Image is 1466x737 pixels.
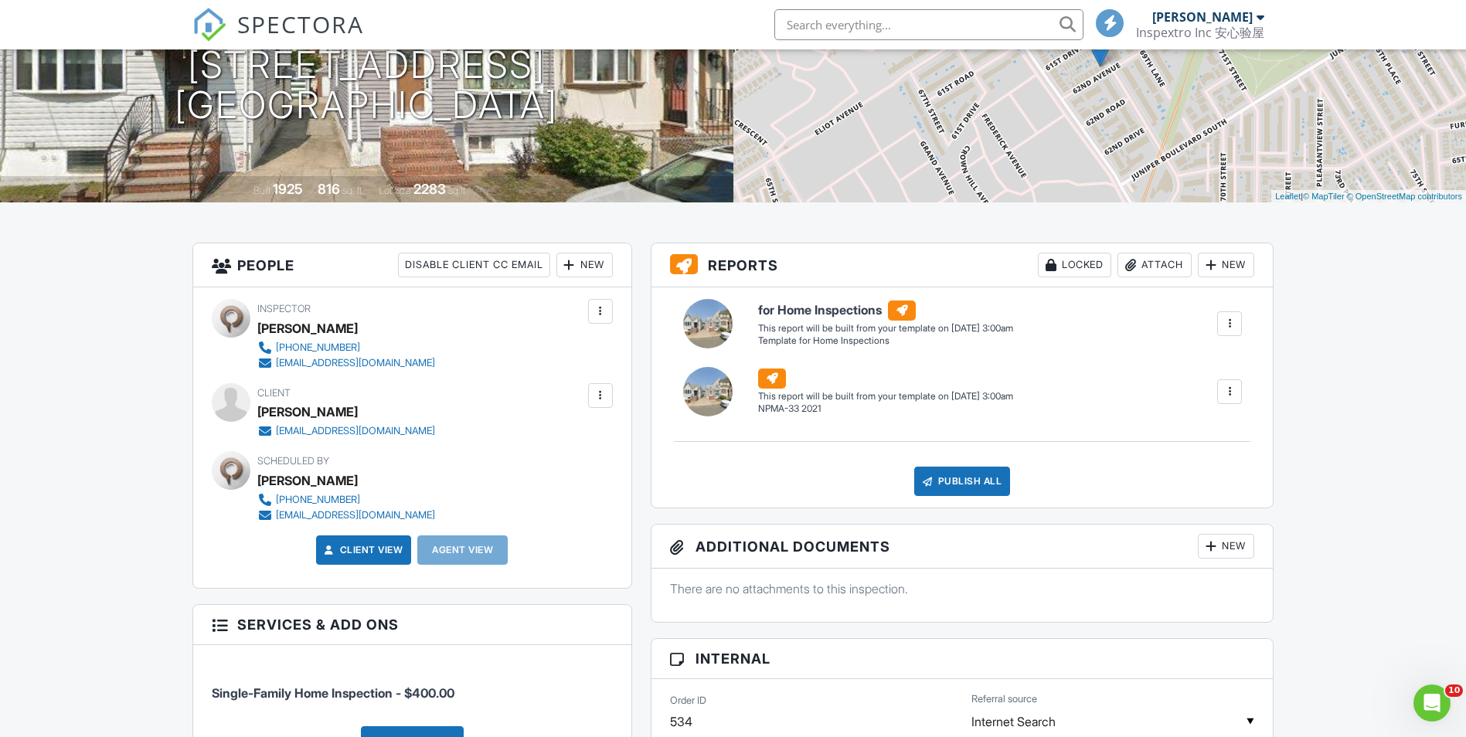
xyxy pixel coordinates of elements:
[1198,253,1254,277] div: New
[758,301,1013,321] h6: for Home Inspections
[1198,534,1254,559] div: New
[1117,253,1192,277] div: Attach
[193,243,631,287] h3: People
[651,525,1274,569] h3: Additional Documents
[774,9,1083,40] input: Search everything...
[1303,192,1345,201] a: © MapTiler
[670,580,1255,597] p: There are no attachments to this inspection.
[212,685,454,701] span: Single-Family Home Inspection - $400.00
[257,492,435,508] a: [PHONE_NUMBER]
[758,322,1013,335] div: This report will be built from your template on [DATE] 3:00am
[556,253,613,277] div: New
[1271,190,1466,203] div: |
[1413,684,1451,722] iframe: Intercom live chat
[321,542,403,558] a: Client View
[1445,684,1463,697] span: 10
[257,303,311,314] span: Inspector
[257,317,358,340] div: [PERSON_NAME]
[257,387,291,399] span: Client
[192,21,364,53] a: SPECTORA
[914,467,1011,496] div: Publish All
[276,425,435,437] div: [EMAIL_ADDRESS][DOMAIN_NAME]
[257,455,329,467] span: Scheduled By
[276,494,360,506] div: [PHONE_NUMBER]
[273,181,303,197] div: 1925
[253,185,270,196] span: Built
[237,8,364,40] span: SPECTORA
[670,694,706,708] label: Order ID
[379,185,411,196] span: Lot Size
[758,390,1013,402] div: This report will be built from your template on [DATE] 3:00am
[1136,25,1264,40] div: Inspextro Inc 安心验屋
[318,181,340,197] div: 816
[276,357,435,369] div: [EMAIL_ADDRESS][DOMAIN_NAME]
[1152,9,1253,25] div: [PERSON_NAME]
[651,639,1274,679] h3: Internal
[1275,192,1301,201] a: Leaflet
[257,355,435,371] a: [EMAIL_ADDRESS][DOMAIN_NAME]
[971,692,1037,706] label: Referral source
[1347,192,1462,201] a: © OpenStreetMap contributors
[257,400,358,423] div: [PERSON_NAME]
[175,45,558,127] h1: [STREET_ADDRESS] [GEOGRAPHIC_DATA]
[192,8,226,42] img: The Best Home Inspection Software - Spectora
[1038,253,1111,277] div: Locked
[257,423,435,439] a: [EMAIL_ADDRESS][DOMAIN_NAME]
[651,243,1274,287] h3: Reports
[257,469,358,492] div: [PERSON_NAME]
[448,185,468,196] span: sq.ft.
[212,657,613,714] li: Service: Single-Family Home Inspection
[398,253,550,277] div: Disable Client CC Email
[257,340,435,355] a: [PHONE_NUMBER]
[257,508,435,523] a: [EMAIL_ADDRESS][DOMAIN_NAME]
[342,185,364,196] span: sq. ft.
[276,509,435,521] div: [EMAIL_ADDRESS][DOMAIN_NAME]
[758,402,1013,416] div: NPMA-33 2021
[758,335,1013,348] div: Template for Home Inspections
[276,341,360,354] div: [PHONE_NUMBER]
[193,605,631,645] h3: Services & Add ons
[413,181,446,197] div: 2283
